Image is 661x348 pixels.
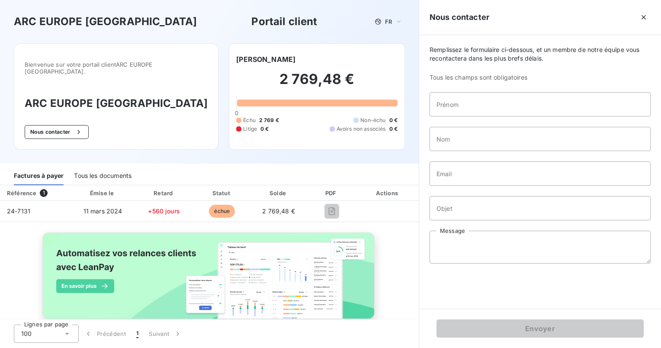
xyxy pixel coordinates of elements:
input: placeholder [430,161,651,186]
span: 24-7131 [7,207,30,215]
div: Solde [252,189,305,197]
button: Envoyer [436,319,644,338]
span: 0 € [389,116,398,124]
h2: 2 769,48 € [236,71,398,97]
span: Non-échu [360,116,385,124]
input: placeholder [430,92,651,116]
div: Actions [359,189,417,197]
div: Émise le [73,189,133,197]
span: 2 769 € [259,116,279,124]
span: 1 [40,189,48,197]
input: placeholder [430,127,651,151]
span: 0 [235,110,238,116]
div: Référence [7,190,36,197]
div: PDF [308,189,355,197]
span: Bienvenue sur votre portail client ARC EUROPE [GEOGRAPHIC_DATA] . [25,61,208,75]
button: 1 [131,325,144,343]
span: FR [385,18,392,25]
span: Avoirs non associés [337,125,386,133]
h3: ARC EUROPE [GEOGRAPHIC_DATA] [25,96,208,111]
span: 2 769,48 € [262,207,295,215]
div: Factures à payer [14,167,64,185]
span: +560 jours [148,207,180,215]
button: Suivant [144,325,187,343]
span: 11 mars 2024 [83,207,122,215]
span: Litige [243,125,257,133]
div: Statut [195,189,249,197]
div: Retard [136,189,192,197]
h5: Nous contacter [430,11,489,23]
input: placeholder [430,196,651,220]
span: Remplissez le formulaire ci-dessous, et un membre de notre équipe vous recontactera dans les plus... [430,45,651,63]
span: Tous les champs sont obligatoires [430,73,651,82]
span: échue [209,205,235,218]
div: Tous les documents [74,167,132,185]
span: 1 [136,329,138,338]
button: Précédent [79,325,131,343]
span: 0 € [260,125,269,133]
span: 100 [21,329,32,338]
h6: [PERSON_NAME] [236,54,295,64]
h3: Portail client [251,14,317,29]
span: 0 € [389,125,398,133]
button: Nous contacter [25,125,89,139]
span: Échu [243,116,256,124]
h3: ARC EUROPE [GEOGRAPHIC_DATA] [14,14,197,29]
img: banner [35,227,384,334]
